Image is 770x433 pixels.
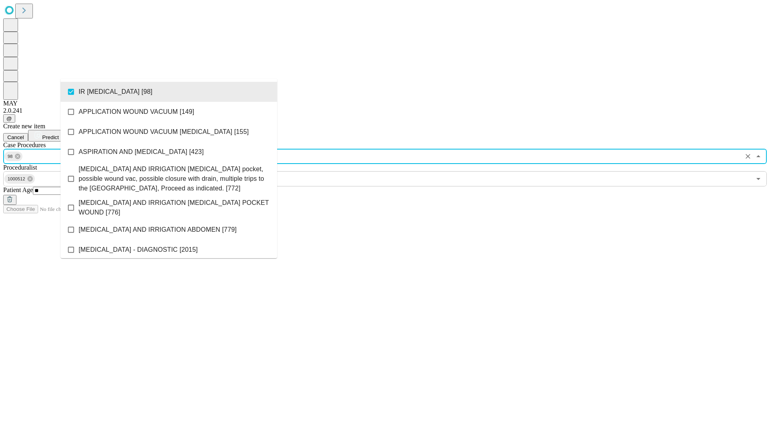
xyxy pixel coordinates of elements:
[4,152,16,161] span: 98
[3,142,46,148] span: Scheduled Procedure
[753,173,764,184] button: Open
[79,87,152,97] span: IR [MEDICAL_DATA] [98]
[3,114,15,123] button: @
[4,174,35,184] div: 1000512
[3,107,767,114] div: 2.0.241
[3,123,45,129] span: Create new item
[3,133,28,142] button: Cancel
[79,107,194,117] span: APPLICATION WOUND VACUUM [149]
[79,198,271,217] span: [MEDICAL_DATA] AND IRRIGATION [MEDICAL_DATA] POCKET WOUND [776]
[79,164,271,193] span: [MEDICAL_DATA] AND IRRIGATION [MEDICAL_DATA] pocket, possible wound vac, possible closure with dr...
[7,134,24,140] span: Cancel
[742,151,754,162] button: Clear
[79,147,204,157] span: ASPIRATION AND [MEDICAL_DATA] [423]
[6,115,12,121] span: @
[79,225,237,235] span: [MEDICAL_DATA] AND IRRIGATION ABDOMEN [779]
[753,151,764,162] button: Close
[3,164,37,171] span: Proceduralist
[79,245,198,255] span: [MEDICAL_DATA] - DIAGNOSTIC [2015]
[4,174,28,184] span: 1000512
[3,186,33,193] span: Patient Age
[28,130,65,142] button: Predict
[79,127,249,137] span: APPLICATION WOUND VACUUM [MEDICAL_DATA] [155]
[4,152,22,161] div: 98
[42,134,59,140] span: Predict
[3,100,767,107] div: MAY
